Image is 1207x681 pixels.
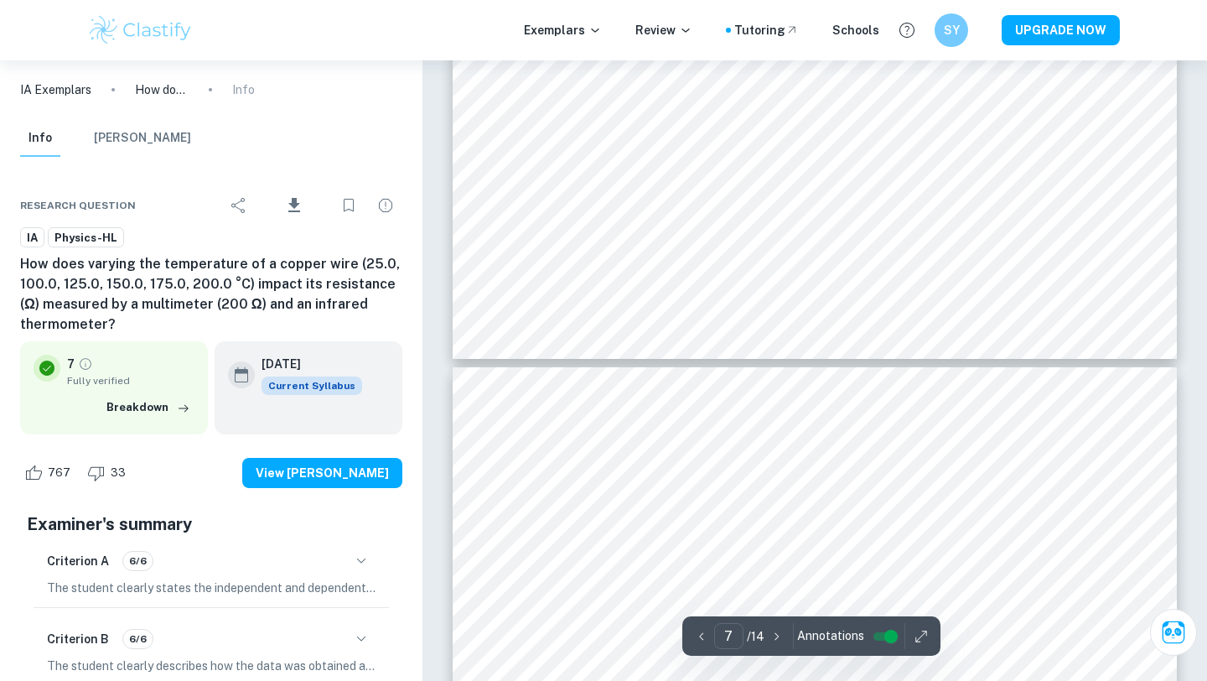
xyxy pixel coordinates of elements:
span: 767 [39,465,80,481]
p: 7 [67,355,75,373]
img: Clastify logo [87,13,194,47]
h6: How does varying the temperature of a copper wire (25.0, 100.0, 125.0, 150.0, 175.0, 200.0 °C) im... [20,254,402,335]
a: Physics-HL [48,227,124,248]
p: The student clearly describes how the data was obtained and processed, presenting raw data in a n... [47,657,376,675]
button: SY [935,13,968,47]
span: Annotations [797,627,864,645]
button: Ask Clai [1150,609,1197,656]
div: Bookmark [332,189,365,222]
button: Info [20,120,60,157]
h5: Examiner's summary [27,512,396,537]
button: UPGRADE NOW [1002,15,1120,45]
h6: [DATE] [262,355,349,373]
span: Research question [20,198,136,213]
span: Fully verified [67,373,194,388]
span: Current Syllabus [262,377,362,395]
a: IA Exemplars [20,81,91,99]
button: Help and Feedback [893,16,921,44]
span: IA [21,230,44,247]
p: Review [635,21,692,39]
div: Share [222,189,256,222]
h6: Criterion A [47,552,109,570]
a: Schools [832,21,879,39]
p: Exemplars [524,21,602,39]
div: Dislike [83,460,135,486]
span: 6/6 [123,554,153,569]
div: Download [259,184,329,227]
button: [PERSON_NAME] [94,120,191,157]
p: / 14 [747,627,764,646]
a: Grade fully verified [78,356,93,372]
div: This exemplar is based on the current syllabus. Feel free to refer to it for inspiration/ideas wh... [262,377,362,395]
h6: SY [942,21,961,39]
span: 6/6 [123,632,153,647]
a: Tutoring [734,21,799,39]
span: 33 [101,465,135,481]
div: Report issue [369,189,402,222]
div: Like [20,460,80,486]
button: View [PERSON_NAME] [242,458,402,488]
p: The student clearly states the independent and dependent variables in the research question, incl... [47,579,376,597]
a: IA [20,227,44,248]
p: Info [232,81,255,99]
h6: Criterion B [47,630,109,648]
button: Breakdown [102,395,194,420]
p: How does varying the temperature of a copper wire (25.0, 100.0, 125.0, 150.0, 175.0, 200.0 °C) im... [135,81,189,99]
span: Physics-HL [49,230,123,247]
